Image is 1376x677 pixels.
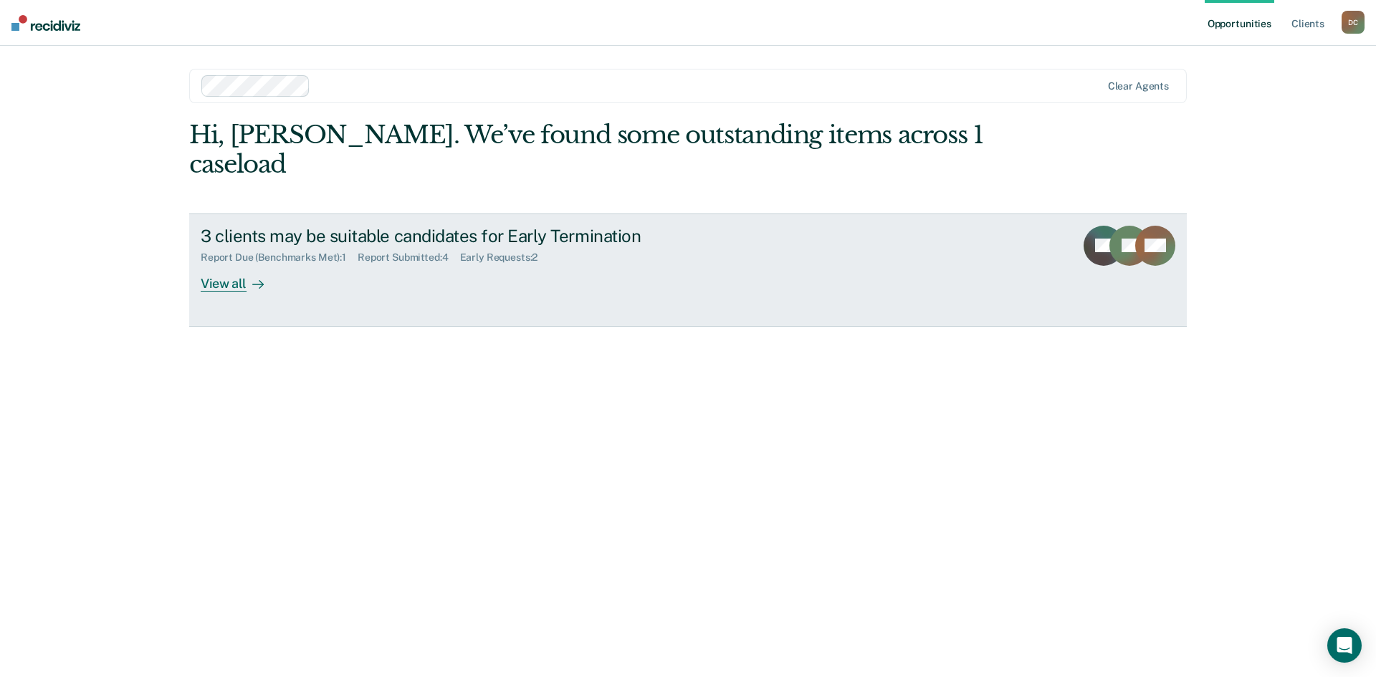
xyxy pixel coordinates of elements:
div: Early Requests : 2 [460,251,550,264]
div: Clear agents [1108,80,1169,92]
div: Open Intercom Messenger [1327,628,1362,663]
div: Report Submitted : 4 [358,251,460,264]
div: Hi, [PERSON_NAME]. We’ve found some outstanding items across 1 caseload [189,120,988,179]
button: DC [1342,11,1365,34]
div: D C [1342,11,1365,34]
div: View all [201,264,281,292]
div: 3 clients may be suitable candidates for Early Termination [201,226,704,246]
div: Report Due (Benchmarks Met) : 1 [201,251,358,264]
a: 3 clients may be suitable candidates for Early TerminationReport Due (Benchmarks Met):1Report Sub... [189,213,1187,327]
img: Recidiviz [11,15,80,31]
